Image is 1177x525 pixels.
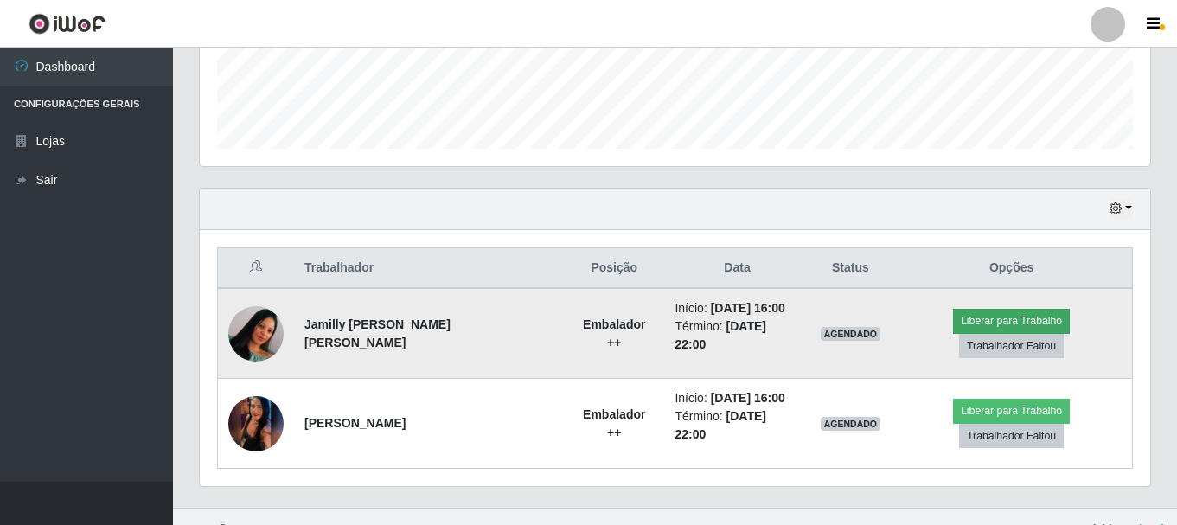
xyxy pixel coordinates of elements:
[891,248,1132,289] th: Opções
[959,334,1064,358] button: Trabalhador Faltou
[228,272,284,394] img: 1699121577168.jpeg
[810,248,892,289] th: Status
[564,248,664,289] th: Posição
[29,13,106,35] img: CoreUI Logo
[953,399,1070,423] button: Liberar para Trabalho
[675,389,799,407] li: Início:
[664,248,809,289] th: Data
[583,407,645,439] strong: Embalador ++
[711,391,785,405] time: [DATE] 16:00
[304,416,406,430] strong: [PERSON_NAME]
[959,424,1064,448] button: Trabalhador Faltou
[675,317,799,354] li: Término:
[304,317,451,349] strong: Jamilly [PERSON_NAME] [PERSON_NAME]
[675,407,799,444] li: Término:
[583,317,645,349] strong: Embalador ++
[228,362,284,484] img: 1745291755814.jpeg
[294,248,564,289] th: Trabalhador
[821,417,881,431] span: AGENDADO
[675,299,799,317] li: Início:
[711,301,785,315] time: [DATE] 16:00
[953,309,1070,333] button: Liberar para Trabalho
[821,327,881,341] span: AGENDADO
